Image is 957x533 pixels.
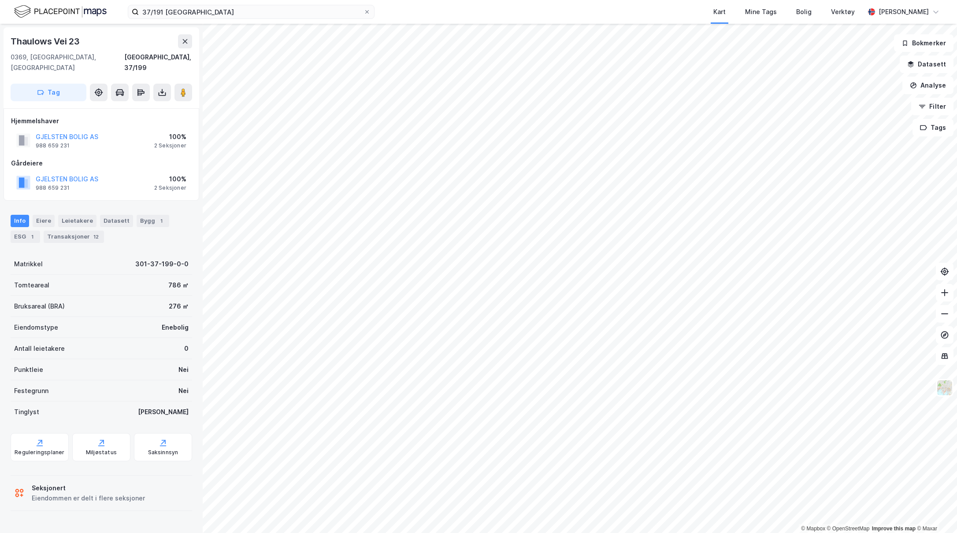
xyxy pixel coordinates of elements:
div: [PERSON_NAME] [879,7,929,17]
div: 1 [157,217,166,225]
div: Kart [713,7,726,17]
div: Nei [178,364,189,375]
div: Transaksjoner [44,231,104,243]
button: Datasett [900,55,953,73]
div: Info [11,215,29,227]
div: 988 659 231 [36,142,70,149]
div: [PERSON_NAME] [138,407,189,417]
div: Enebolig [162,322,189,333]
div: Matrikkel [14,259,43,269]
div: Saksinnsyn [148,449,178,456]
a: Mapbox [801,526,825,532]
div: Reguleringsplaner [15,449,64,456]
div: 2 Seksjoner [154,142,186,149]
div: Hjemmelshaver [11,116,192,126]
div: Gårdeiere [11,158,192,169]
div: 786 ㎡ [168,280,189,290]
div: Eiere [33,215,55,227]
div: Bolig [796,7,812,17]
div: Bruksareal (BRA) [14,301,65,312]
div: Datasett [100,215,133,227]
div: Tomteareal [14,280,49,290]
button: Analyse [902,77,953,94]
div: Punktleie [14,364,43,375]
div: 100% [154,132,186,142]
div: 12 [92,232,100,241]
div: Bygg [137,215,169,227]
img: Z [936,379,953,396]
div: Eiendommen er delt i flere seksjoner [32,493,145,504]
div: ESG [11,231,40,243]
button: Bokmerker [894,34,953,52]
iframe: Chat Widget [913,491,957,533]
div: Kontrollprogram for chat [913,491,957,533]
button: Tag [11,84,86,101]
div: Leietakere [58,215,96,227]
div: 100% [154,174,186,184]
a: Improve this map [872,526,916,532]
div: Festegrunn [14,386,48,396]
input: Søk på adresse, matrikkel, gårdeiere, leietakere eller personer [139,5,364,18]
div: [GEOGRAPHIC_DATA], 37/199 [124,52,192,73]
div: 988 659 231 [36,184,70,191]
div: Seksjonert [32,483,145,493]
div: Tinglyst [14,407,39,417]
div: 1 [28,232,37,241]
div: Mine Tags [745,7,777,17]
div: Miljøstatus [86,449,117,456]
div: 0369, [GEOGRAPHIC_DATA], [GEOGRAPHIC_DATA] [11,52,124,73]
button: Tags [912,119,953,136]
div: 301-37-199-0-0 [135,259,189,269]
div: Antall leietakere [14,343,65,354]
div: 0 [184,343,189,354]
div: 276 ㎡ [169,301,189,312]
div: Thaulows Vei 23 [11,34,82,48]
a: OpenStreetMap [827,526,870,532]
div: Nei [178,386,189,396]
div: 2 Seksjoner [154,184,186,191]
div: Verktøy [831,7,855,17]
img: logo.f888ab2527a4732fd821a326f86c7f29.svg [14,4,107,19]
button: Filter [911,98,953,115]
div: Eiendomstype [14,322,58,333]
